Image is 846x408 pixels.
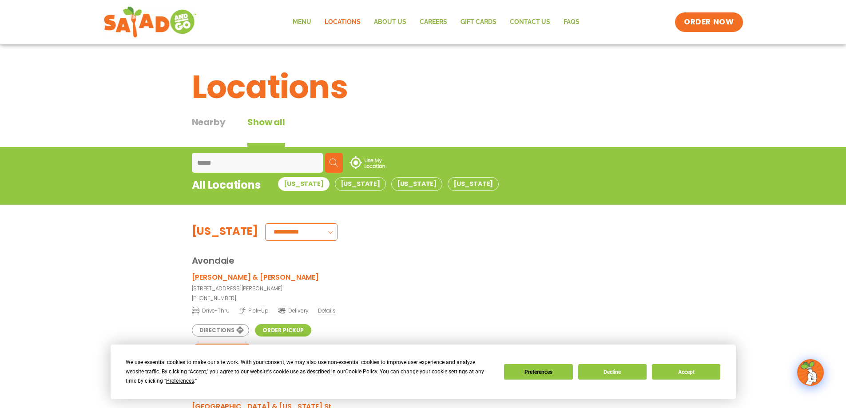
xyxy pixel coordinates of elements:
[391,177,442,191] button: [US_STATE]
[192,177,261,199] div: All Locations
[192,307,336,314] a: Drive-Thru Pick-Up Delivery Details
[166,378,194,384] span: Preferences
[103,4,197,40] img: new-SAG-logo-768×292
[255,324,311,337] a: Order Pickup
[192,285,339,293] p: [STREET_ADDRESS][PERSON_NAME]
[318,307,336,314] span: Details
[192,115,307,147] div: Tabbed content
[126,358,493,386] div: We use essential cookies to make our site work. With your consent, we may also use non-essential ...
[278,307,309,315] span: Delivery
[286,12,318,32] a: Menu
[247,115,285,147] button: Show all
[192,63,655,111] h1: Locations
[504,364,572,380] button: Preferences
[350,156,385,169] img: use-location.svg
[192,344,253,356] a: Order Delivery
[192,115,226,147] div: Nearby
[192,324,249,337] a: Directions
[278,177,504,199] div: Tabbed content
[192,294,339,302] a: [PHONE_NUMBER]
[367,12,413,32] a: About Us
[798,360,823,385] img: wpChatIcon
[192,272,339,293] a: [PERSON_NAME] & [PERSON_NAME][STREET_ADDRESS][PERSON_NAME]
[318,12,367,32] a: Locations
[111,345,736,399] div: Cookie Consent Prompt
[675,12,743,32] a: ORDER NOW
[557,12,586,32] a: FAQs
[192,306,230,315] span: Drive-Thru
[335,177,386,191] button: [US_STATE]
[286,12,586,32] nav: Menu
[578,364,647,380] button: Decline
[330,158,338,167] img: search.svg
[192,272,319,283] h3: [PERSON_NAME] & [PERSON_NAME]
[503,12,557,32] a: Contact Us
[413,12,454,32] a: Careers
[239,306,269,315] span: Pick-Up
[192,223,258,241] div: [US_STATE]
[454,12,503,32] a: GIFT CARDS
[652,364,720,380] button: Accept
[448,177,499,191] button: [US_STATE]
[192,241,655,267] div: Avondale
[684,17,734,28] span: ORDER NOW
[278,177,329,191] button: [US_STATE]
[345,368,377,375] span: Cookie Policy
